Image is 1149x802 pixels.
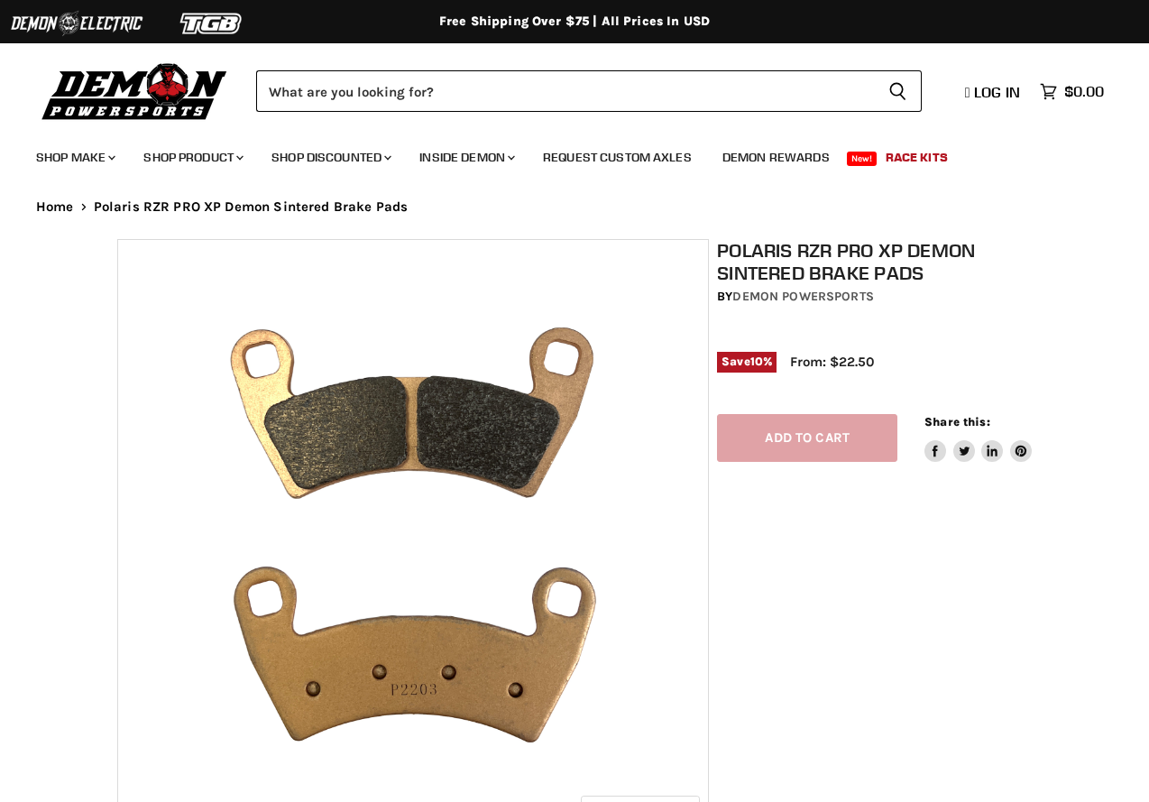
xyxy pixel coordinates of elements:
img: Demon Electric Logo 2 [9,6,144,41]
aside: Share this: [924,414,1032,462]
span: Log in [974,83,1020,101]
a: Shop Product [130,139,254,176]
span: New! [847,152,878,166]
input: Search [256,70,874,112]
ul: Main menu [23,132,1099,176]
img: Demon Powersports [36,59,234,123]
a: $0.00 [1031,78,1113,105]
a: Inside Demon [406,139,526,176]
a: Race Kits [872,139,961,176]
a: Shop Discounted [258,139,402,176]
form: Product [256,70,922,112]
span: $0.00 [1064,83,1104,100]
a: Demon Powersports [732,289,873,304]
a: Home [36,199,74,215]
a: Shop Make [23,139,126,176]
a: Log in [957,84,1031,100]
span: Save % [717,352,777,372]
a: Demon Rewards [709,139,843,176]
button: Search [874,70,922,112]
div: by [717,287,1040,307]
span: 10 [750,355,763,368]
img: TGB Logo 2 [144,6,280,41]
span: Polaris RZR PRO XP Demon Sintered Brake Pads [94,199,409,215]
h1: Polaris RZR PRO XP Demon Sintered Brake Pads [717,239,1040,284]
span: Share this: [924,415,989,429]
a: Request Custom Axles [529,139,705,176]
span: From: $22.50 [790,354,874,370]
